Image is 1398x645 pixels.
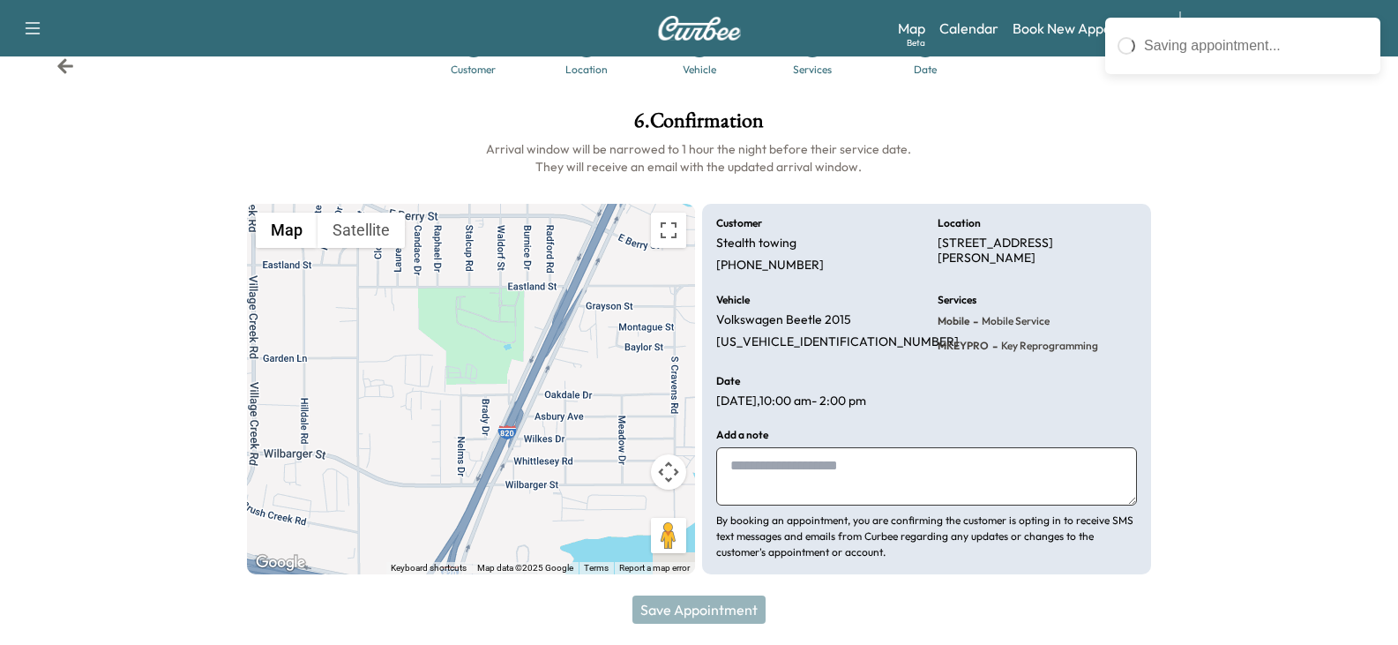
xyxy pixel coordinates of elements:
span: - [989,337,998,355]
div: Customer [451,64,496,75]
a: Terms (opens in new tab) [584,563,609,573]
p: [US_VEHICLE_IDENTIFICATION_NUMBER] [716,334,959,350]
a: Book New Appointment [1013,18,1162,39]
h1: 6 . Confirmation [247,110,1151,140]
button: Show satellite imagery [318,213,405,248]
div: Back [56,57,74,75]
h6: Date [716,376,740,386]
span: Key Reprogramming [998,339,1098,353]
button: Toggle fullscreen view [651,213,686,248]
p: [DATE] , 10:00 am - 2:00 pm [716,394,866,409]
img: Google [251,551,310,574]
span: - [969,312,978,330]
p: Stealth towing [716,236,796,251]
div: Services [793,64,832,75]
span: Mobile [938,314,969,328]
div: Vehicle [683,64,716,75]
div: Beta [907,36,925,49]
button: Keyboard shortcuts [391,562,467,574]
p: By booking an appointment, you are confirming the customer is opting in to receive SMS text messa... [716,513,1136,560]
h6: Vehicle [716,295,750,305]
a: Calendar [939,18,998,39]
div: Location [565,64,608,75]
div: Saving appointment... [1144,35,1368,56]
p: [STREET_ADDRESS][PERSON_NAME] [938,236,1137,266]
a: Report a map error [619,563,690,573]
button: Map camera controls [651,454,686,490]
button: Show street map [256,213,318,248]
h6: Location [938,218,981,229]
h6: Services [938,295,976,305]
button: Drag Pegman onto the map to open Street View [651,518,686,553]
h6: Arrival window will be narrowed to 1 hour the night before their service date. They will receive ... [247,140,1151,176]
p: Volkswagen Beetle 2015 [716,312,851,328]
span: Map data ©2025 Google [477,563,573,573]
a: MapBeta [898,18,925,39]
h6: Add a note [716,430,768,440]
span: Mobile Service [978,314,1050,328]
p: [PHONE_NUMBER] [716,258,824,274]
img: Curbee Logo [657,16,742,41]
a: Open this area in Google Maps (opens a new window) [251,551,310,574]
div: Date [914,64,937,75]
span: MKEYPRO [938,339,989,353]
h6: Customer [716,218,762,229]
